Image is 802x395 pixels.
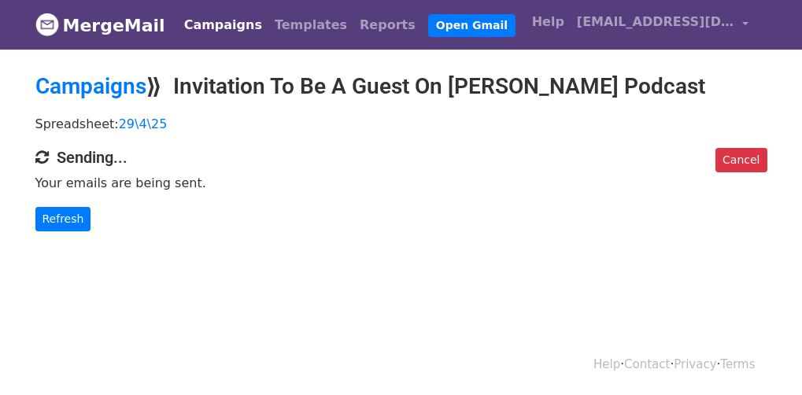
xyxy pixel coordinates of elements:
[353,9,422,41] a: Reports
[715,148,767,172] a: Cancel
[268,9,353,41] a: Templates
[593,357,620,371] a: Help
[674,357,716,371] a: Privacy
[35,148,767,167] h4: Sending...
[35,175,767,191] p: Your emails are being sent.
[624,357,670,371] a: Contact
[35,13,59,36] img: MergeMail logo
[577,13,734,31] span: [EMAIL_ADDRESS][DOMAIN_NAME]
[720,357,755,371] a: Terms
[35,73,767,100] h2: ⟫ Invitation To Be A Guest On [PERSON_NAME] Podcast
[178,9,268,41] a: Campaigns
[428,14,516,37] a: Open Gmail
[35,73,146,99] a: Campaigns
[35,9,165,42] a: MergeMail
[571,6,755,43] a: [EMAIL_ADDRESS][DOMAIN_NAME]
[35,116,767,132] p: Spreadsheet:
[119,116,168,131] a: 29\4\25
[526,6,571,38] a: Help
[35,207,91,231] a: Refresh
